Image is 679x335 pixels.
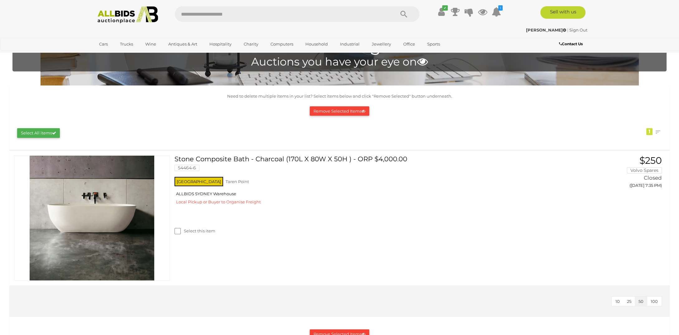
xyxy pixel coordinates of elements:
[388,6,419,22] button: Search
[266,39,297,49] a: Computers
[612,297,624,306] button: 10
[639,155,662,166] span: $250
[569,27,587,32] a: Sign Out
[179,155,555,176] a: Stone Composite Bath - Charcoal (170L X 80W X 50H ) - ORP $4,000.00 54464-6
[423,39,444,49] a: Sports
[564,155,663,192] a: $250 Volvo Spares Closed ([DATE] 7:35 PM)
[17,128,60,138] button: Select All items
[141,39,160,49] a: Wine
[540,6,586,19] a: Sell with us
[368,39,395,49] a: Jewellery
[175,228,215,234] label: Select this item
[310,106,369,116] button: Remove Selected Items
[638,299,643,304] span: 50
[559,41,582,46] b: Contact Us
[498,5,503,11] i: 1
[437,6,446,17] a: ✔
[646,128,653,135] div: 1
[647,297,662,306] button: 100
[559,41,584,47] a: Contact Us
[623,297,635,306] button: 25
[651,299,658,304] span: 100
[164,39,201,49] a: Antiques & Art
[336,39,364,49] a: Industrial
[240,39,262,49] a: Charity
[30,156,154,280] img: 54464-6g.JPG
[94,6,162,23] img: Allbids.com.au
[526,27,566,32] strong: [PERSON_NAME]
[301,39,332,49] a: Household
[567,27,568,32] span: |
[95,39,112,49] a: Cars
[492,6,501,17] a: 1
[12,93,667,100] p: Need to delete multiple items in your list? Select items below and click "Remove Selected" button...
[615,299,620,304] span: 10
[205,39,236,49] a: Hospitality
[95,49,147,60] a: [GEOGRAPHIC_DATA]
[627,299,631,304] span: 25
[399,39,419,49] a: Office
[116,39,137,49] a: Trucks
[16,56,663,68] h4: Auctions you have your eye on
[442,5,448,11] i: ✔
[635,297,647,306] button: 50
[526,27,567,32] a: [PERSON_NAME]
